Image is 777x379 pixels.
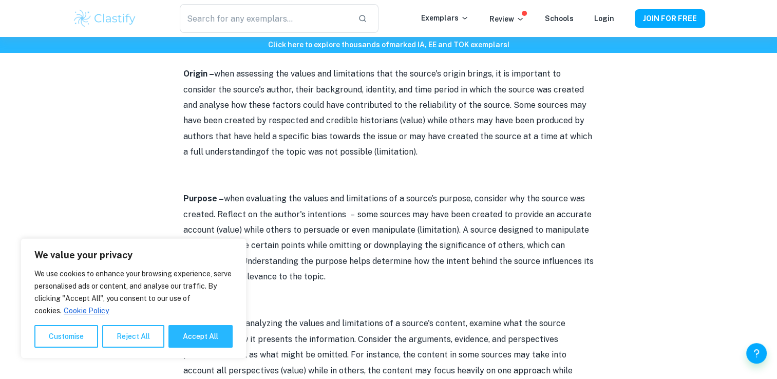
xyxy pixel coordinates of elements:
strong: Purpose – [183,194,224,203]
button: Accept All [168,325,233,348]
button: Reject All [102,325,164,348]
a: Schools [545,14,574,23]
p: Exemplars [421,12,469,24]
img: Clastify logo [72,8,138,29]
p: We value your privacy [34,249,233,261]
span: of the topic was not possible (limitation). [261,147,418,157]
h6: Click here to explore thousands of marked IA, EE and TOK exemplars ! [2,39,775,50]
p: Review [489,13,524,25]
p: We use cookies to enhance your browsing experience, serve personalised ads or content, and analys... [34,268,233,317]
button: Help and Feedback [746,343,767,364]
strong: Origin – [183,69,214,79]
button: JOIN FOR FREE [635,9,705,28]
div: We value your privacy [21,238,247,358]
button: Customise [34,325,98,348]
a: Login [594,14,614,23]
p: when assessing the values and limitations that the source's origin brings, it is important to con... [183,66,594,160]
a: Cookie Policy [63,306,109,315]
input: Search for any exemplars... [180,4,349,33]
p: when evaluating the values and limitations of a source’s purpose, consider why the source was cre... [183,191,594,285]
